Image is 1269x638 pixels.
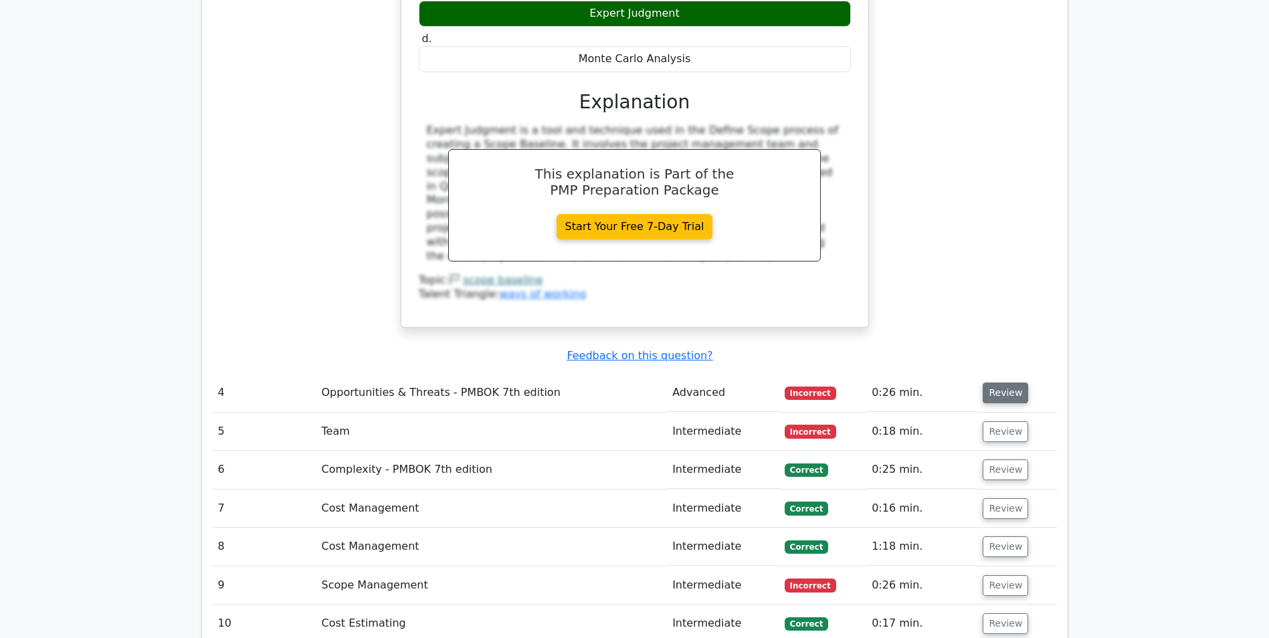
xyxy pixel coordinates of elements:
[213,566,316,605] td: 9
[866,413,977,451] td: 0:18 min.
[427,124,843,263] div: Expert Judgment is a tool and technique used in the Define Scope process of creating a Scope Base...
[983,421,1028,442] button: Review
[667,528,779,566] td: Intermediate
[213,413,316,451] td: 5
[785,578,836,592] span: Incorrect
[316,451,668,489] td: Complexity - PMBOK 7th edition
[316,528,668,566] td: Cost Management
[983,459,1028,480] button: Review
[667,374,779,412] td: Advanced
[419,1,851,27] div: Expert Judgment
[499,288,586,300] a: ways of working
[866,451,977,489] td: 0:25 min.
[316,566,668,605] td: Scope Management
[213,451,316,489] td: 6
[983,575,1028,596] button: Review
[983,498,1028,519] button: Review
[567,349,712,362] a: Feedback on this question?
[785,387,836,400] span: Incorrect
[785,463,828,477] span: Correct
[427,91,843,114] h3: Explanation
[866,566,977,605] td: 0:26 min.
[785,502,828,515] span: Correct
[866,528,977,566] td: 1:18 min.
[983,613,1028,634] button: Review
[213,528,316,566] td: 8
[667,490,779,528] td: Intermediate
[316,413,668,451] td: Team
[866,374,977,412] td: 0:26 min.
[316,490,668,528] td: Cost Management
[667,566,779,605] td: Intermediate
[983,536,1028,557] button: Review
[316,374,668,412] td: Opportunities & Threats - PMBOK 7th edition
[463,274,543,286] a: scope baseline
[785,617,828,631] span: Correct
[785,425,836,438] span: Incorrect
[983,383,1028,403] button: Review
[667,451,779,489] td: Intermediate
[557,214,713,239] a: Start Your Free 7-Day Trial
[213,374,316,412] td: 4
[667,413,779,451] td: Intermediate
[213,490,316,528] td: 7
[785,540,828,554] span: Correct
[419,274,851,302] div: Talent Triangle:
[419,274,851,288] div: Topic:
[422,32,432,45] span: d.
[419,46,851,72] div: Monte Carlo Analysis
[866,490,977,528] td: 0:16 min.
